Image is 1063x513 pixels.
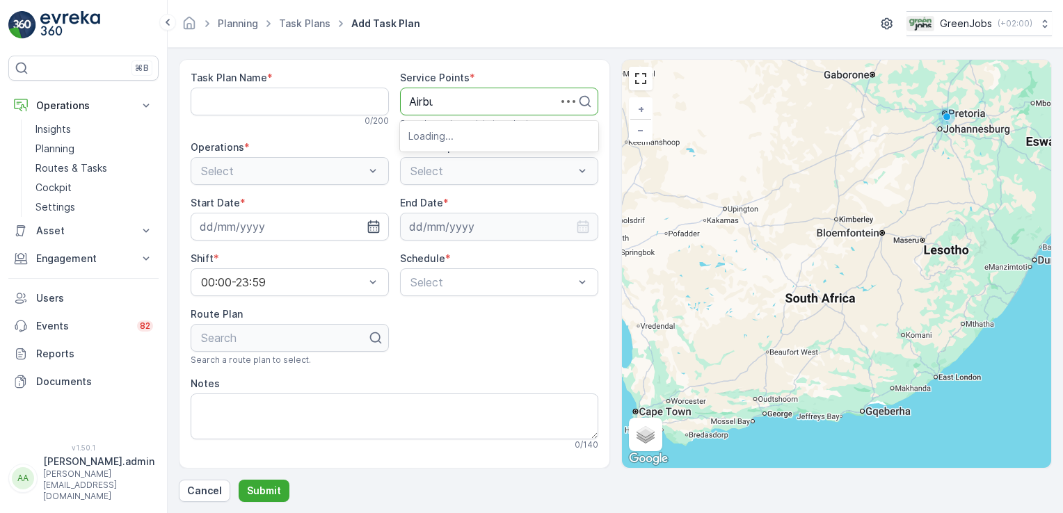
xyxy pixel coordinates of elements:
[191,308,243,320] label: Route Plan
[182,21,197,33] a: Homepage
[8,443,159,452] span: v 1.50.1
[8,455,159,502] button: AA[PERSON_NAME].admin[PERSON_NAME][EMAIL_ADDRESS][DOMAIN_NAME]
[179,480,230,502] button: Cancel
[191,377,220,389] label: Notes
[638,103,644,115] span: +
[247,484,281,498] p: Submit
[906,16,934,31] img: Green_Jobs_Logo.png
[400,197,443,209] label: End Date
[36,224,131,238] p: Asset
[400,72,470,83] label: Service Points
[30,120,159,139] a: Insights
[191,252,214,264] label: Shift
[8,92,159,120] button: Operations
[12,467,34,489] div: AA
[43,455,154,469] p: [PERSON_NAME].admin
[40,11,100,39] img: logo_light-DOdMpM7g.png
[191,197,240,209] label: Start Date
[30,197,159,217] a: Settings
[630,120,651,140] a: Zoom Out
[906,11,1052,36] button: GreenJobs(+02:00)
[36,375,153,389] p: Documents
[8,368,159,396] a: Documents
[8,312,159,340] a: Events82
[35,161,107,175] p: Routes & Tasks
[8,217,159,245] button: Asset
[625,450,671,468] a: Open this area in Google Maps (opens a new window)
[36,291,153,305] p: Users
[8,11,36,39] img: logo
[36,252,131,266] p: Engagement
[187,484,222,498] p: Cancel
[191,141,244,153] label: Operations
[410,274,574,291] p: Select
[140,320,150,332] p: 82
[191,72,267,83] label: Task Plan Name
[239,480,289,502] button: Submit
[400,252,445,264] label: Schedule
[630,68,651,89] a: View Fullscreen
[637,124,644,136] span: −
[35,181,72,195] p: Cockpit
[400,213,598,241] input: dd/mm/yyyy
[30,158,159,178] a: Routes & Tasks
[940,17,992,31] p: GreenJobs
[35,200,75,214] p: Settings
[8,245,159,272] button: Engagement
[35,122,71,136] p: Insights
[575,439,598,450] p: 0 / 140
[400,118,531,129] span: Search service points to select.
[135,63,149,74] p: ⌘B
[191,355,311,366] span: Search a route plan to select.
[36,347,153,361] p: Reports
[625,450,671,468] img: Google
[30,139,159,158] a: Planning
[218,17,258,29] a: Planning
[630,99,651,120] a: Zoom In
[35,142,74,156] p: Planning
[36,319,129,333] p: Events
[30,178,159,197] a: Cockpit
[8,340,159,368] a: Reports
[365,115,389,127] p: 0 / 200
[191,213,389,241] input: dd/mm/yyyy
[43,469,154,502] p: [PERSON_NAME][EMAIL_ADDRESS][DOMAIN_NAME]
[408,129,590,143] p: Loading...
[630,419,661,450] a: Layers
[998,18,1032,29] p: ( +02:00 )
[279,17,330,29] a: Task Plans
[8,284,159,312] a: Users
[349,17,423,31] span: Add Task Plan
[36,99,131,113] p: Operations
